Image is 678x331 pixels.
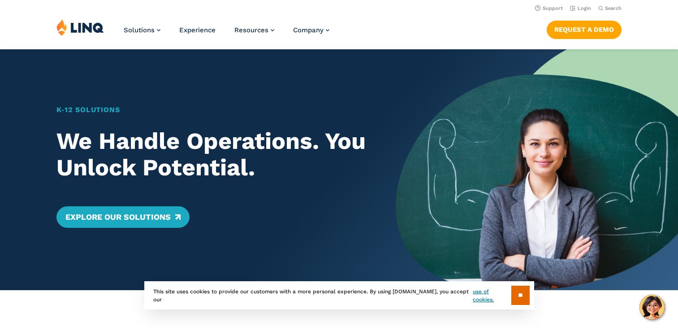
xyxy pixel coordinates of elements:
img: LINQ | K‑12 Software [56,19,104,36]
a: use of cookies. [473,287,511,304]
nav: Button Navigation [547,19,622,39]
div: This site uses cookies to provide our customers with a more personal experience. By using [DOMAIN... [144,281,534,309]
a: Support [535,5,563,11]
h2: We Handle Operations. You Unlock Potential. [56,128,368,182]
span: Resources [234,26,268,34]
button: Hello, have a question? Let’s chat. [639,295,665,320]
img: Home Banner [396,49,678,290]
button: Open Search Bar [598,5,622,12]
a: Explore Our Solutions [56,206,190,228]
nav: Primary Navigation [124,19,329,48]
h1: K‑12 Solutions [56,105,368,115]
a: Resources [234,26,274,34]
a: Solutions [124,26,160,34]
a: Company [293,26,329,34]
a: Login [570,5,591,11]
a: Request a Demo [547,21,622,39]
span: Company [293,26,324,34]
span: Search [605,5,622,11]
a: Experience [179,26,216,34]
span: Solutions [124,26,155,34]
